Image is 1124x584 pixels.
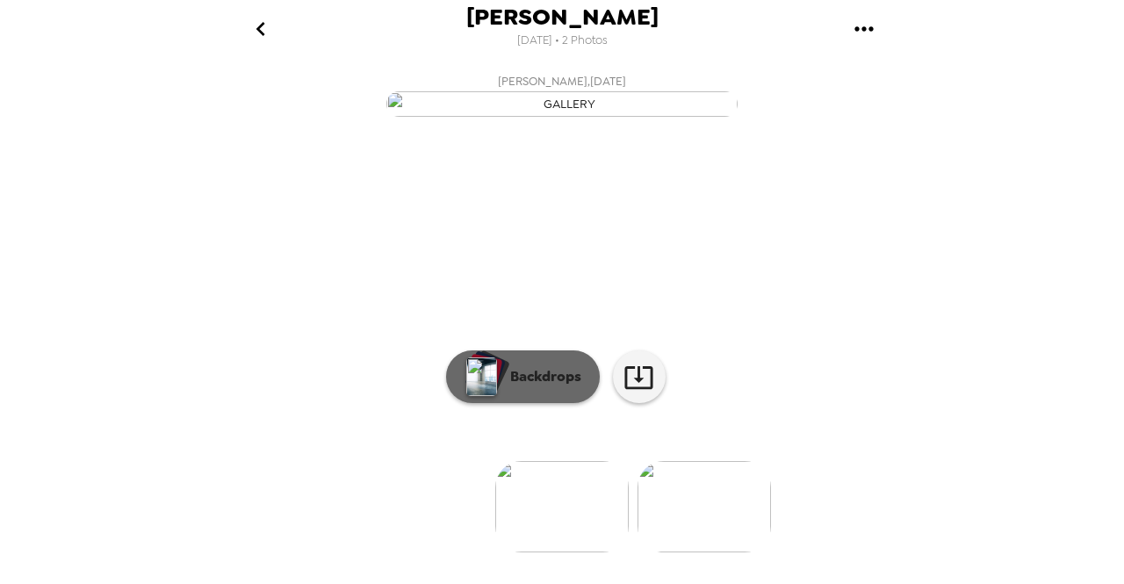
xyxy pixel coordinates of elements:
[466,5,659,29] span: [PERSON_NAME]
[386,91,738,117] img: gallery
[501,366,581,387] p: Backdrops
[446,350,600,403] button: Backdrops
[495,461,629,552] img: gallery
[211,66,913,122] button: [PERSON_NAME],[DATE]
[638,461,771,552] img: gallery
[517,29,608,53] span: [DATE] • 2 Photos
[498,71,626,91] span: [PERSON_NAME] , [DATE]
